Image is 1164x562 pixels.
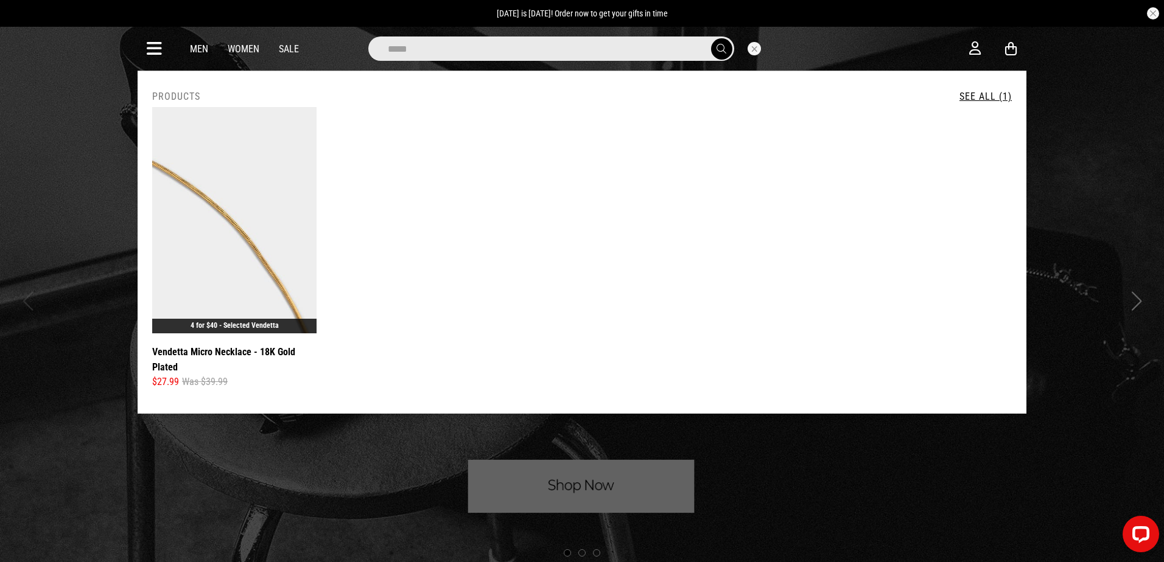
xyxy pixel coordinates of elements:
[152,91,200,102] h2: Products
[152,375,179,389] span: $27.99
[152,344,317,375] a: Vendetta Micro Necklace - 18K Gold Plated
[182,375,228,389] span: Was $39.99
[228,43,259,55] a: Women
[152,107,317,333] img: Vendetta Micro Necklace - 18k Gold Plated in Gold
[959,91,1012,102] a: See All (1)
[190,43,208,55] a: Men
[1113,511,1164,562] iframe: LiveChat chat widget
[279,43,299,55] a: Sale
[748,42,761,55] button: Close search
[497,9,668,18] span: [DATE] is [DATE]! Order now to get your gifts in time
[191,321,279,330] a: 4 for $40 - Selected Vendetta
